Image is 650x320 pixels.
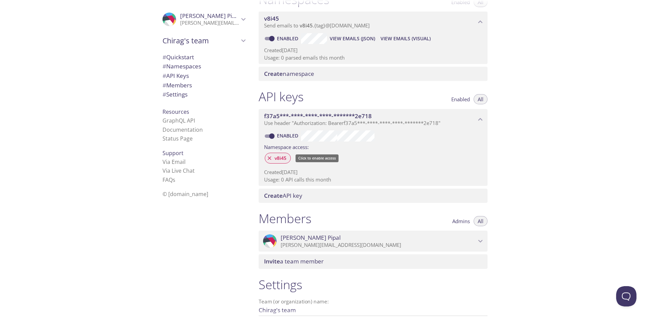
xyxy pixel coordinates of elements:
[448,216,474,226] button: Admins
[162,90,166,98] span: #
[162,149,183,157] span: Support
[157,90,251,99] div: Team Settings
[300,22,313,29] span: v8i45
[270,155,290,161] span: v8i45
[157,32,251,49] div: Chirag's team
[264,192,302,199] span: API key
[259,277,487,292] h1: Settings
[162,126,203,133] a: Documentation
[162,117,195,124] a: GraphQL API
[264,142,309,151] label: Namespace access:
[276,132,301,139] a: Enabled
[157,71,251,81] div: API Keys
[616,286,636,306] iframe: Help Scout Beacon - Open
[162,90,188,98] span: Settings
[162,72,189,80] span: API Keys
[474,94,487,104] button: All
[162,36,239,45] span: Chirag's team
[259,89,304,104] h1: API keys
[259,254,487,269] div: Invite a team member
[265,153,291,164] div: v8i45
[259,12,487,33] div: v8i45 namespace
[162,62,201,70] span: Namespaces
[162,81,192,89] span: Members
[264,176,482,183] p: Usage: 0 API calls this month
[162,81,166,89] span: #
[281,234,341,241] span: [PERSON_NAME] Pipal
[474,216,487,226] button: All
[264,192,283,199] span: Create
[157,52,251,62] div: Quickstart
[162,72,166,80] span: #
[259,231,487,252] div: Chirag Pipal
[259,189,487,203] div: Create API Key
[264,22,370,29] span: Send emails to . {tag} @[DOMAIN_NAME]
[180,20,239,26] p: [PERSON_NAME][EMAIL_ADDRESS][DOMAIN_NAME]
[264,70,283,78] span: Create
[157,8,251,30] div: Chirag Pipal
[264,257,324,265] span: a team member
[259,67,487,81] div: Create namespace
[162,158,186,166] a: Via Email
[259,211,311,226] h1: Members
[378,33,433,44] button: View Emails (Visual)
[180,12,240,20] span: [PERSON_NAME] Pipal
[264,169,482,176] p: Created [DATE]
[162,53,166,61] span: #
[264,15,279,22] span: v8i45
[157,81,251,90] div: Members
[264,70,314,78] span: namespace
[162,167,195,174] a: Via Live Chat
[162,190,208,198] span: © [DOMAIN_NAME]
[162,135,193,142] a: Status Page
[162,176,175,184] a: FAQ
[264,47,482,54] p: Created [DATE]
[381,35,431,43] span: View Emails (Visual)
[162,53,194,61] span: Quickstart
[173,176,175,184] span: s
[276,35,301,42] a: Enabled
[330,35,375,43] span: View Emails (JSON)
[259,299,329,304] label: Team (or organization) name:
[162,62,166,70] span: #
[327,33,378,44] button: View Emails (JSON)
[281,242,476,249] p: [PERSON_NAME][EMAIL_ADDRESS][DOMAIN_NAME]
[264,257,280,265] span: Invite
[162,108,189,115] span: Resources
[264,54,482,61] p: Usage: 0 parsed emails this month
[157,62,251,71] div: Namespaces
[447,94,474,104] button: Enabled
